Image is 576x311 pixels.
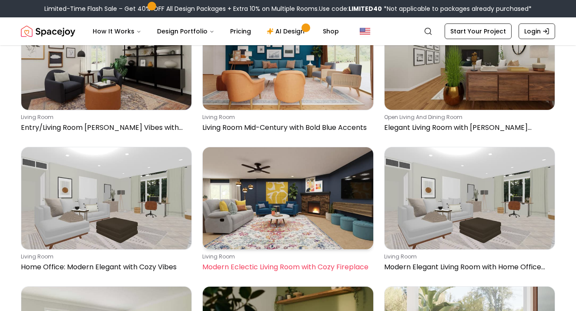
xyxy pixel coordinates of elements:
p: living room [21,253,188,260]
p: living room [202,253,370,260]
img: Living Room Mid-Century with Bold Blue Accents [203,8,373,110]
a: Login [519,23,555,39]
p: Elegant Living Room with [PERSON_NAME] Accent Wall [384,122,552,133]
p: living room [202,114,370,121]
img: Home Office: Modern Elegant with Cozy Vibes [21,147,191,249]
a: Living Room Mid-Century with Bold Blue Accentsliving roomLiving Room Mid-Century with Bold Blue A... [202,8,373,137]
a: Modern Elegant Living Room with Home Office Nookliving roomModern Elegant Living Room with Home O... [384,147,555,276]
span: Use code: [319,4,382,13]
span: *Not applicable to packages already purchased* [382,4,532,13]
p: Home Office: Modern Elegant with Cozy Vibes [21,262,188,272]
p: Living Room Mid-Century with Bold Blue Accents [202,122,370,133]
img: Elegant Living Room with Rich Green Accent Wall [385,8,555,110]
a: Modern Eclectic Living Room with Cozy Fireplaceliving roomModern Eclectic Living Room with Cozy F... [202,147,373,276]
nav: Global [21,17,555,45]
p: Entry/Living Room [PERSON_NAME] Vibes with Dark Gray Accent [21,122,188,133]
a: Start Your Project [445,23,512,39]
a: Pricing [223,23,258,40]
p: Modern Elegant Living Room with Home Office Nook [384,262,552,272]
div: Limited-Time Flash Sale – Get 40% OFF All Design Packages + Extra 10% on Multiple Rooms. [44,4,532,13]
a: Spacejoy [21,23,75,40]
button: Design Portfolio [150,23,221,40]
p: open living and dining room [384,114,552,121]
img: United States [360,26,370,36]
img: Modern Elegant Living Room with Home Office Nook [385,147,555,249]
a: AI Design [260,23,314,40]
a: Elegant Living Room with Rich Green Accent Wallopen living and dining roomElegant Living Room wit... [384,8,555,137]
img: Spacejoy Logo [21,23,75,40]
p: Modern Eclectic Living Room with Cozy Fireplace [202,262,370,272]
p: living room [384,253,552,260]
img: Modern Eclectic Living Room with Cozy Fireplace [203,147,373,249]
nav: Main [86,23,346,40]
a: Shop [316,23,346,40]
a: Entry/Living Room Moody Vibes with Dark Gray Accentliving roomEntry/Living Room [PERSON_NAME] Vib... [21,8,192,137]
p: living room [21,114,188,121]
img: Entry/Living Room Moody Vibes with Dark Gray Accent [21,8,191,110]
a: Home Office: Modern Elegant with Cozy Vibesliving roomHome Office: Modern Elegant with Cozy Vibes [21,147,192,276]
b: LIMITED40 [348,4,382,13]
button: How It Works [86,23,148,40]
